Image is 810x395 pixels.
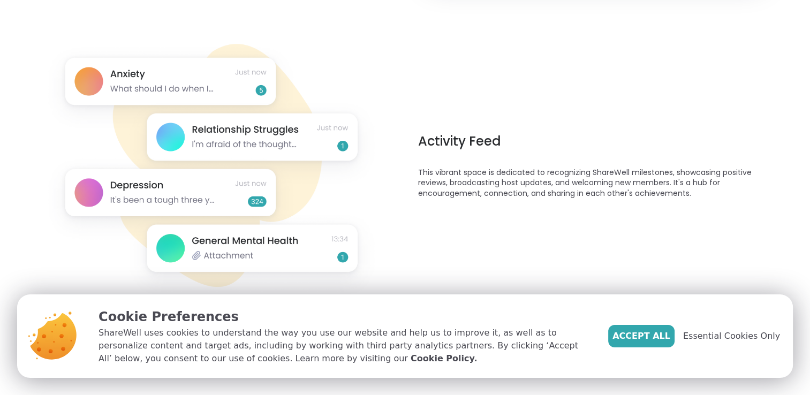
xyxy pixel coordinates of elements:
button: Accept All [608,325,675,347]
p: ShareWell uses cookies to understand the way you use our website and help us to improve it, as we... [99,326,591,365]
p: Cookie Preferences [99,307,591,326]
a: Cookie Policy. [411,352,477,365]
img: Session Experience [48,24,381,308]
span: Accept All [612,330,670,343]
h3: Activity Feed [418,132,774,150]
p: This vibrant space is dedicated to recognizing ShareWell milestones, showcasing positive reviews,... [418,168,774,199]
span: Essential Cookies Only [683,330,780,343]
